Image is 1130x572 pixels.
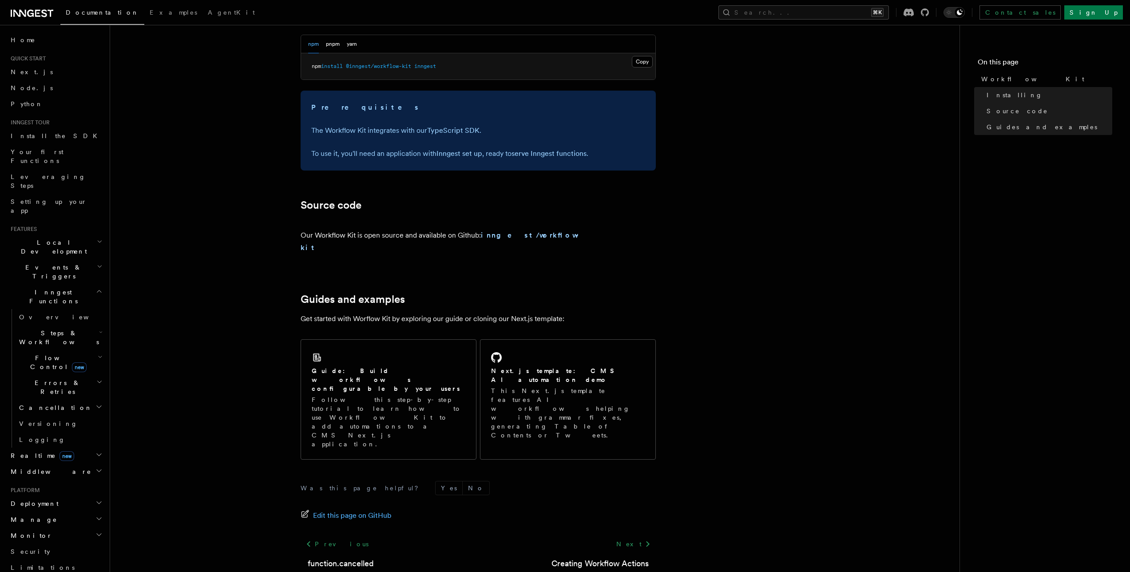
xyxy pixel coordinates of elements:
[7,194,104,218] a: Setting up your app
[7,169,104,194] a: Leveraging Steps
[301,313,656,325] p: Get started with Worflow Kit by exploring our guide or cloning our Next.js template:
[16,403,92,412] span: Cancellation
[551,557,649,570] a: Creating Workflow Actions
[312,63,321,69] span: npm
[871,8,884,17] kbd: ⌘K
[301,229,586,254] p: Our Workflow Kit is open source and available on Github:
[313,509,392,522] span: Edit this page on GitHub
[7,512,104,528] button: Manage
[301,339,476,460] a: Guide: Build workflows configurable by your usersFollow this step-by-step tutorial to learn how t...
[60,3,144,25] a: Documentation
[19,436,65,443] span: Logging
[7,284,104,309] button: Inngest Functions
[16,329,99,346] span: Steps & Workflows
[16,416,104,432] a: Versioning
[480,339,656,460] a: Next.js template: CMS AI automation demoThis Next.js template features AI workflows helping with ...
[11,148,63,164] span: Your first Functions
[1064,5,1123,20] a: Sign Up
[718,5,889,20] button: Search...⌘K
[312,395,465,449] p: Follow this step-by-step tutorial to learn how to use Workflow Kit to add automations to a CMS Ne...
[346,63,411,69] span: @inngest/workflow-kit
[11,132,103,139] span: Install the SDK
[311,103,420,111] strong: Prerequisites
[347,35,357,53] button: yarn
[312,366,465,393] h2: Guide: Build workflows configurable by your users
[7,531,52,540] span: Monitor
[7,515,57,524] span: Manage
[436,481,462,495] button: Yes
[301,509,392,522] a: Edit this page on GitHub
[7,288,96,306] span: Inngest Functions
[981,75,1084,83] span: Workflow Kit
[7,544,104,560] a: Security
[144,3,202,24] a: Examples
[11,548,50,555] span: Security
[11,173,86,189] span: Leveraging Steps
[16,378,96,396] span: Errors & Retries
[7,467,91,476] span: Middleware
[463,481,489,495] button: No
[7,496,104,512] button: Deployment
[202,3,260,24] a: AgentKit
[983,119,1112,135] a: Guides and examples
[491,386,645,440] p: This Next.js template features AI workflows helping with grammar fixes, generating Table of Conte...
[16,375,104,400] button: Errors & Retries
[987,123,1097,131] span: Guides and examples
[944,7,965,18] button: Toggle dark mode
[66,9,139,16] span: Documentation
[16,432,104,448] a: Logging
[16,325,104,350] button: Steps & Workflows
[7,80,104,96] a: Node.js
[301,484,424,493] p: Was this page helpful?
[978,57,1112,71] h4: On this page
[16,350,104,375] button: Flow Controlnew
[7,96,104,112] a: Python
[308,557,374,570] a: function.cancelled
[979,5,1061,20] a: Contact sales
[7,128,104,144] a: Install the SDK
[632,56,653,68] button: Copy
[311,124,645,137] p: The Workflow Kit integrates with our .
[511,149,587,158] a: serve Inngest functions
[983,103,1112,119] a: Source code
[308,35,319,53] button: npm
[11,68,53,75] span: Next.js
[16,309,104,325] a: Overview
[301,199,361,211] a: Source code
[7,487,40,494] span: Platform
[11,36,36,44] span: Home
[7,226,37,233] span: Features
[7,499,59,508] span: Deployment
[72,362,87,372] span: new
[7,64,104,80] a: Next.js
[427,126,480,135] a: TypeScript SDK
[321,63,343,69] span: install
[436,149,482,158] a: Inngest set up
[7,119,50,126] span: Inngest tour
[7,32,104,48] a: Home
[987,91,1043,99] span: Installing
[7,55,46,62] span: Quick start
[11,100,43,107] span: Python
[589,237,656,246] iframe: GitHub
[11,564,75,571] span: Limitations
[7,259,104,284] button: Events & Triggers
[987,107,1048,115] span: Source code
[491,366,645,384] h2: Next.js template: CMS AI automation demo
[983,87,1112,103] a: Installing
[7,263,97,281] span: Events & Triggers
[301,536,374,552] a: Previous
[7,528,104,544] button: Monitor
[16,400,104,416] button: Cancellation
[19,420,78,427] span: Versioning
[611,536,656,552] a: Next
[978,71,1112,87] a: Workflow Kit
[7,451,74,460] span: Realtime
[59,451,74,461] span: new
[7,144,104,169] a: Your first Functions
[150,9,197,16] span: Examples
[311,147,645,160] p: To use it, you'll need an application with , ready to .
[414,63,436,69] span: inngest
[7,464,104,480] button: Middleware
[7,238,97,256] span: Local Development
